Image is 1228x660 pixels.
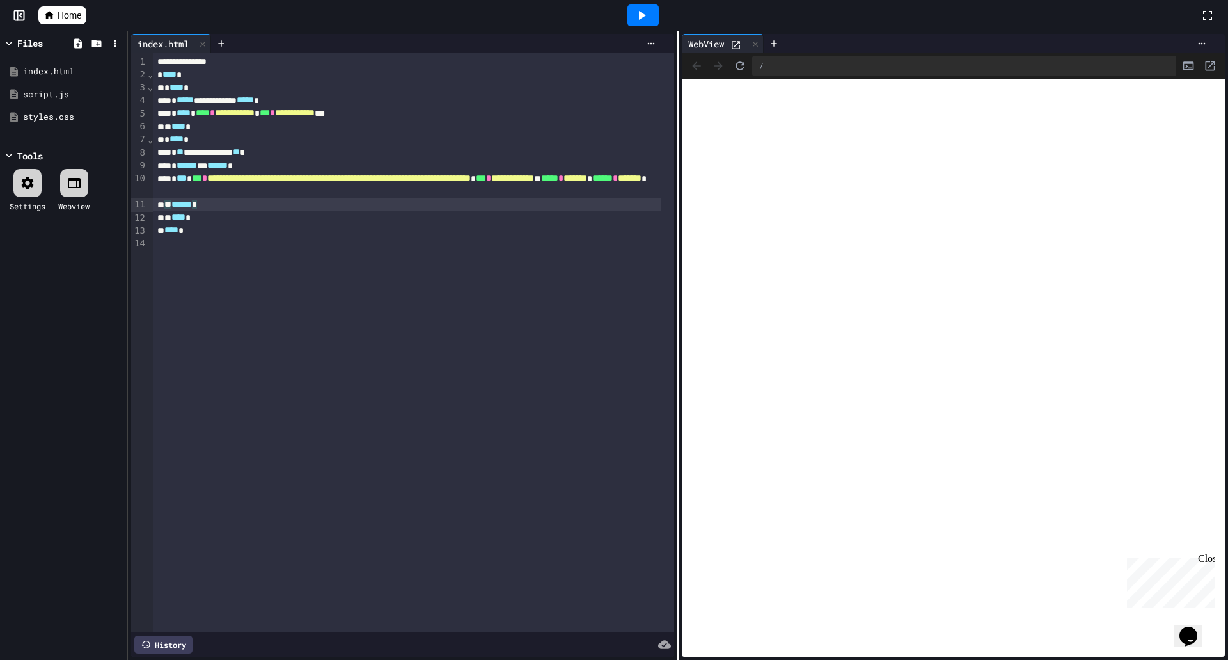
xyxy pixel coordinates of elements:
[131,212,147,225] div: 12
[5,5,88,81] div: Chat with us now!Close
[131,108,147,120] div: 5
[131,147,147,159] div: 8
[38,6,86,24] a: Home
[131,94,147,107] div: 4
[131,56,147,68] div: 1
[131,34,211,53] div: index.html
[17,149,43,163] div: Tools
[131,237,147,250] div: 14
[147,82,153,92] span: Fold line
[1200,56,1220,76] button: Open in new tab
[1174,609,1215,647] iframe: chat widget
[730,56,750,76] button: Refresh
[23,111,123,124] div: styles.css
[1179,56,1198,76] button: Console
[23,88,123,101] div: script.js
[131,37,195,51] div: index.html
[23,65,123,78] div: index.html
[682,79,1225,657] iframe: Web Preview
[131,172,147,198] div: 10
[682,34,764,53] div: WebView
[709,56,728,76] span: Forward
[131,159,147,172] div: 9
[131,198,147,211] div: 11
[752,56,1176,76] div: /
[1122,553,1215,608] iframe: chat widget
[682,37,730,51] div: WebView
[134,636,193,654] div: History
[131,68,147,81] div: 2
[147,69,153,79] span: Fold line
[131,133,147,146] div: 7
[10,200,45,212] div: Settings
[58,9,81,22] span: Home
[131,120,147,133] div: 6
[147,134,153,145] span: Fold line
[131,225,147,237] div: 13
[17,36,43,50] div: Files
[687,56,706,76] span: Back
[58,200,90,212] div: Webview
[131,81,147,94] div: 3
